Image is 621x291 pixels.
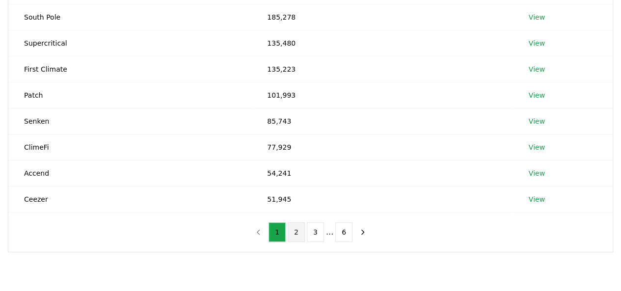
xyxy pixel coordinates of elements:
[8,134,251,160] td: ClimeFi
[529,168,545,178] a: View
[288,222,305,242] button: 2
[529,194,545,204] a: View
[8,108,251,134] td: Senken
[326,226,333,238] li: ...
[269,222,286,242] button: 1
[251,186,513,212] td: 51,945
[251,160,513,186] td: 54,241
[8,186,251,212] td: Ceezer
[529,142,545,152] a: View
[335,222,352,242] button: 6
[251,82,513,108] td: 101,993
[307,222,324,242] button: 3
[251,108,513,134] td: 85,743
[529,90,545,100] a: View
[251,134,513,160] td: 77,929
[8,82,251,108] td: Patch
[354,222,371,242] button: next page
[529,116,545,126] a: View
[8,160,251,186] td: Accend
